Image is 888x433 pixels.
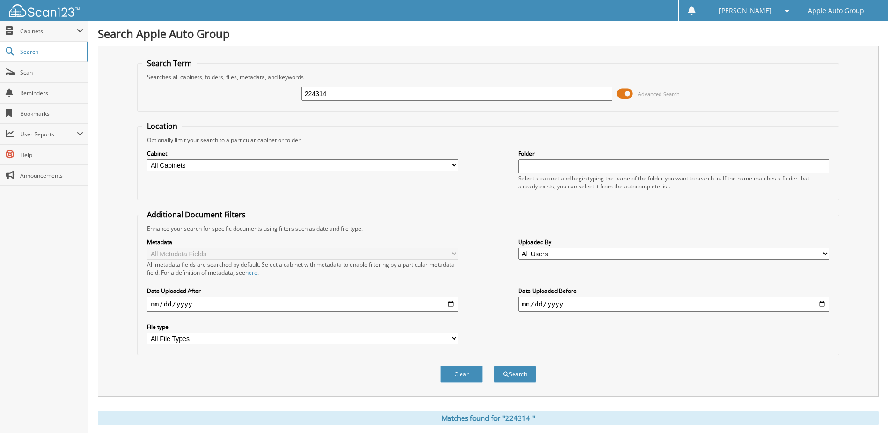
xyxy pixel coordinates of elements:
[245,269,257,276] a: here
[147,149,458,157] label: Cabinet
[142,136,834,144] div: Optionally limit your search to a particular cabinet or folder
[142,73,834,81] div: Searches all cabinets, folders, files, metadata, and keywords
[518,149,829,157] label: Folder
[142,209,250,220] legend: Additional Document Filters
[147,323,458,331] label: File type
[440,366,483,383] button: Clear
[20,172,83,179] span: Announcements
[98,411,879,425] div: Matches found for "224314 "
[147,297,458,312] input: start
[147,238,458,246] label: Metadata
[518,287,829,295] label: Date Uploaded Before
[20,130,77,138] span: User Reports
[20,110,83,118] span: Bookmarks
[494,366,536,383] button: Search
[142,121,182,131] legend: Location
[20,48,82,56] span: Search
[719,8,771,14] span: [PERSON_NAME]
[142,224,834,232] div: Enhance your search for specific documents using filters such as date and file type.
[808,8,864,14] span: Apple Auto Group
[9,4,80,17] img: scan123-logo-white.svg
[518,174,829,190] div: Select a cabinet and begin typing the name of the folder you want to search in. If the name match...
[20,68,83,76] span: Scan
[20,27,77,35] span: Cabinets
[20,151,83,159] span: Help
[638,90,680,97] span: Advanced Search
[518,238,829,246] label: Uploaded By
[142,58,197,68] legend: Search Term
[98,26,879,41] h1: Search Apple Auto Group
[147,261,458,276] div: All metadata fields are searched by default. Select a cabinet with metadata to enable filtering b...
[20,89,83,97] span: Reminders
[147,287,458,295] label: Date Uploaded After
[518,297,829,312] input: end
